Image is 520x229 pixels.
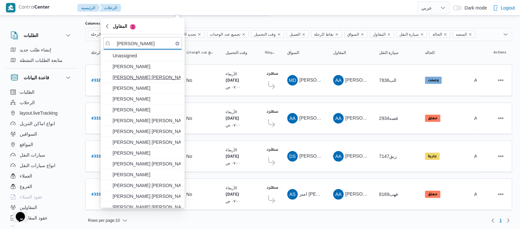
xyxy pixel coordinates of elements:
[8,87,75,97] button: الطلبات
[335,113,341,124] span: AA
[197,32,201,36] button: Remove تحديد النطاق الجغرافى from selection in this group
[443,32,447,36] button: Remove الحاله from selection in this group
[299,115,376,121] span: [PERSON_NAME] [PERSON_NAME]
[8,108,75,118] button: layout.liveTracking
[287,75,298,86] div: Muhammad Dhiaa Aldin Muhammad Salamah Muhammad
[344,30,367,38] span: السواق
[8,213,75,223] button: عقود المقاولين
[226,161,241,165] small: ٠٧:٠٠ ص
[5,87,77,229] div: قاعدة البيانات
[20,120,55,127] span: انواع اماكن التنزيل
[428,193,437,197] b: معلق
[5,45,77,68] div: الطلبات
[88,217,120,224] span: Rows per page : 10
[302,32,306,36] button: Remove العميل from selection in this group
[267,186,304,190] b: فرونت دور مسطرد
[265,50,275,55] span: نقاط الرحلة
[242,32,246,36] button: Remove تجميع عدد الوحدات from selection in this group
[8,150,75,160] button: سيارات النقل
[267,148,304,152] b: فرونت دور مسطرد
[289,151,296,162] span: DS
[299,77,376,83] span: [PERSON_NAME] [PERSON_NAME]
[20,56,63,64] span: متابعة الطلبات النشطة
[226,193,239,197] b: [DATE]
[345,191,422,197] span: [PERSON_NAME] [PERSON_NAME]
[7,203,28,222] iframe: chat widget
[186,50,214,55] span: تجميع عدد الوحدات
[289,75,296,86] span: MD
[226,186,237,190] small: الأربعاء
[277,32,281,36] button: Remove وقت التحميل from selection in this group
[8,55,75,66] button: متابعة الطلبات النشطة
[495,113,506,124] button: Actions
[495,189,506,200] button: Actions
[8,192,75,202] button: عقود العملاء
[345,153,422,159] span: [PERSON_NAME] [PERSON_NAME]
[91,117,107,121] b: # 333757
[495,151,506,162] button: Actions
[489,217,497,224] button: Previous page
[370,30,394,38] span: المقاول
[379,192,398,197] span: قهب8169
[425,153,440,160] span: جارية
[112,127,181,135] span: [PERSON_NAME] [PERSON_NAME]
[112,73,181,81] span: [PERSON_NAME] [PERSON_NAME]
[333,189,344,200] div: Abadallah Aid Abadalsalam Abadalihafz
[226,155,239,159] b: [DATE]
[91,152,107,161] a: #333758
[112,117,181,124] span: [PERSON_NAME] [PERSON_NAME]
[399,31,419,38] span: سيارة النقل
[112,22,135,30] span: المقاول
[474,192,487,197] span: Admin
[335,189,341,200] span: AA
[468,32,472,36] button: Remove المنصه from selection in this group
[251,30,284,38] span: وقت التحميل
[20,203,37,211] span: المقاولين
[474,154,487,159] span: Admin
[453,30,475,38] span: المنصه
[112,160,181,168] span: [PERSON_NAME] [PERSON_NAME]
[428,155,437,159] b: جارية
[311,30,341,38] span: نقاط الرحلة
[287,113,298,124] div: Abadallah Aid Abadalsalam Abadalihafz
[254,31,276,38] span: وقت التحميل
[347,31,359,38] span: السواق
[504,217,512,224] button: Next page
[24,31,38,39] h3: الطلبات
[20,109,57,117] span: layout.liveTracking
[101,18,185,34] button: المقاول1
[112,52,181,60] span: Unassigned
[226,148,237,152] small: الأربعاء
[333,151,344,162] div: Abadallah Aid Abadalsalam Abadalihafz
[20,151,45,159] span: سيارات النقل
[379,154,397,159] span: ربق7147
[287,50,299,55] span: السواق
[474,116,487,121] span: Admin
[226,199,241,203] small: ٠٧:٠٠ ص
[490,1,517,14] button: Logout
[91,193,107,197] b: # 333763
[112,181,181,189] span: [PERSON_NAME] [PERSON_NAME]
[10,74,72,82] button: قاعدة البيانات
[493,50,506,55] span: Actions
[6,3,15,12] img: X8yXhbKr1z7QwAAAABJRU5ErkJggg==
[428,79,439,83] b: وصلت
[8,139,75,150] button: المواقع
[503,32,508,37] button: Open list of options
[290,31,300,38] span: العميل
[226,117,239,121] b: [DATE]
[112,192,181,200] span: [PERSON_NAME] [PERSON_NAME]
[186,77,192,83] div: No
[112,106,181,114] span: [PERSON_NAME]
[287,30,309,38] span: العميل
[495,75,506,86] button: Actions
[335,75,341,86] span: AA
[112,84,181,92] span: [PERSON_NAME]
[501,4,515,12] span: Logout
[425,115,440,122] span: معلق
[20,88,34,96] span: الطلبات
[186,191,192,197] div: No
[112,149,181,157] span: [PERSON_NAME]
[373,31,386,38] span: المقاول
